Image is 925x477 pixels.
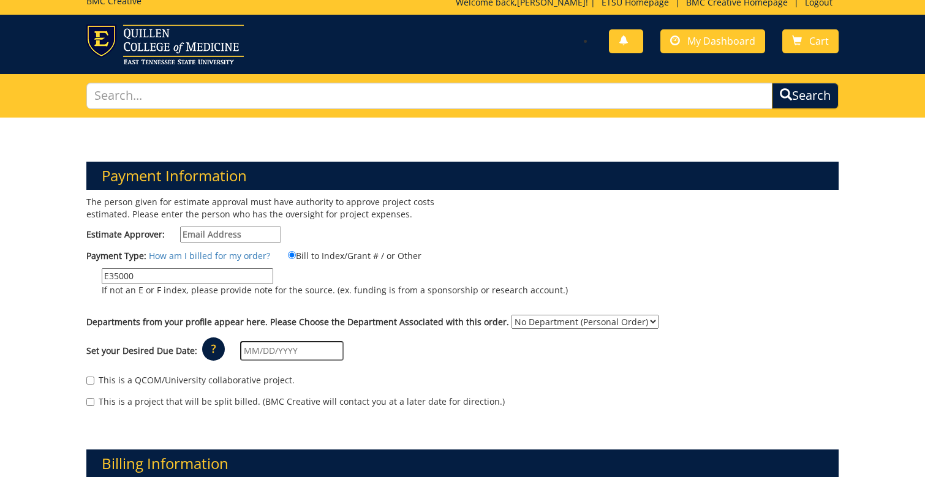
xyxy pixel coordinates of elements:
[102,284,568,296] p: If not an E or F index, please provide note for the source. (ex. funding is from a sponsorship or...
[180,227,281,242] input: Estimate Approver:
[86,83,772,109] input: Search...
[102,268,273,284] input: If not an E or F index, please provide note for the source. (ex. funding is from a sponsorship or...
[86,398,94,406] input: This is a project that will be split billed. (BMC Creative will contact you at a later date for d...
[86,396,505,408] label: This is a project that will be split billed. (BMC Creative will contact you at a later date for d...
[86,374,295,386] label: This is a QCOM/University collaborative project.
[809,34,829,48] span: Cart
[288,251,296,259] input: Bill to Index/Grant # / or Other
[149,250,270,261] a: How am I billed for my order?
[660,29,765,53] a: My Dashboard
[240,341,344,361] input: MM/DD/YYYY
[782,29,839,53] a: Cart
[86,162,839,190] h3: Payment Information
[687,34,755,48] span: My Dashboard
[86,316,509,328] label: Departments from your profile appear here. Please Choose the Department Associated with this order.
[273,249,421,262] label: Bill to Index/Grant # / or Other
[86,196,453,220] p: The person given for estimate approval must have authority to approve project costs estimated. Pl...
[772,83,839,109] button: Search
[86,345,197,357] label: Set your Desired Due Date:
[86,24,244,64] img: ETSU logo
[202,337,225,361] p: ?
[86,377,94,385] input: This is a QCOM/University collaborative project.
[86,227,281,242] label: Estimate Approver:
[86,250,146,262] label: Payment Type:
